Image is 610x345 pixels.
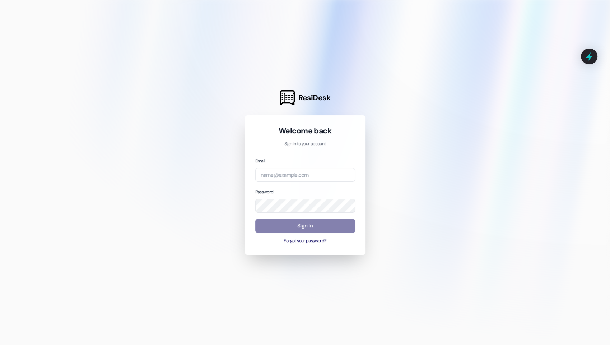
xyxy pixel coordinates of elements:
label: Email [255,158,265,164]
button: Forgot your password? [255,238,355,244]
label: Password [255,189,274,195]
p: Sign in to your account [255,141,355,147]
h1: Welcome back [255,126,355,136]
button: Sign In [255,219,355,233]
span: ResiDesk [298,93,330,103]
input: name@example.com [255,168,355,182]
img: ResiDesk Logo [280,90,295,105]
